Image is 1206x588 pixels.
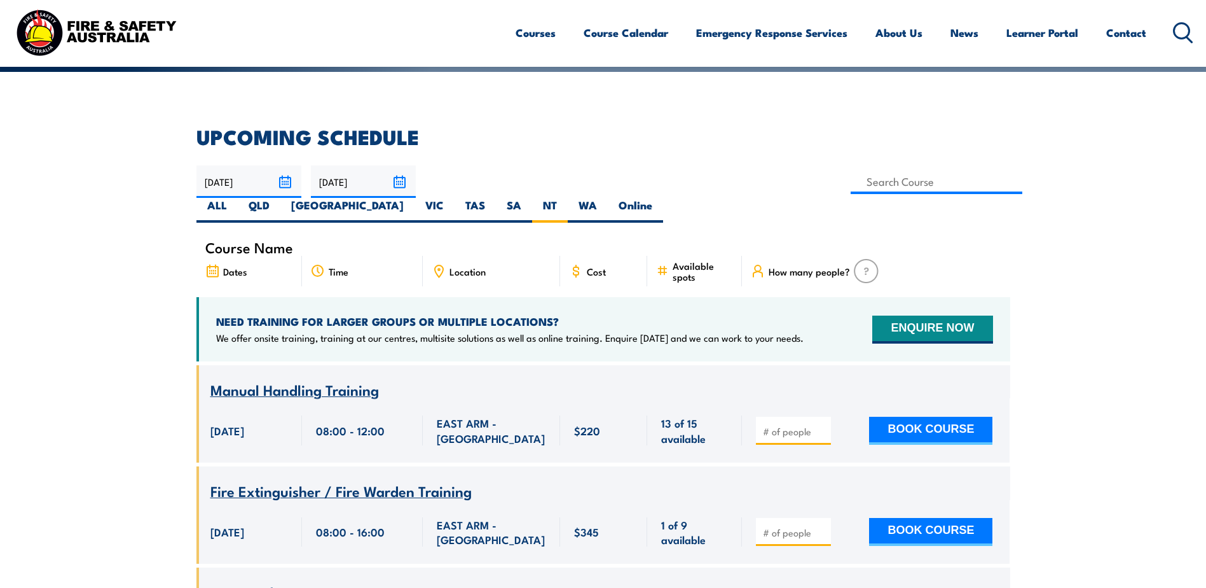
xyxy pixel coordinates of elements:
input: # of people [763,526,826,539]
span: 1 of 9 available [661,517,728,547]
span: 08:00 - 12:00 [316,423,385,438]
label: ALL [196,198,238,223]
span: [DATE] [210,423,244,438]
label: [GEOGRAPHIC_DATA] [280,198,415,223]
span: How many people? [769,266,850,277]
label: NT [532,198,568,223]
a: News [950,16,978,50]
span: $345 [574,524,599,539]
input: Search Course [851,169,1023,194]
label: WA [568,198,608,223]
span: Course Name [205,242,293,253]
button: BOOK COURSE [869,417,992,445]
span: Time [329,266,348,277]
button: BOOK COURSE [869,518,992,546]
input: # of people [763,425,826,438]
h4: NEED TRAINING FOR LARGER GROUPS OR MULTIPLE LOCATIONS? [216,314,804,328]
a: Emergency Response Services [696,16,847,50]
p: We offer onsite training, training at our centres, multisite solutions as well as online training... [216,332,804,344]
span: Fire Extinguisher / Fire Warden Training [210,480,472,501]
a: About Us [875,16,922,50]
input: To date [311,165,416,198]
span: $220 [574,423,600,438]
label: TAS [455,198,496,223]
a: Contact [1106,16,1146,50]
span: [DATE] [210,524,244,539]
label: VIC [415,198,455,223]
label: Online [608,198,663,223]
a: Fire Extinguisher / Fire Warden Training [210,484,472,500]
input: From date [196,165,301,198]
span: EAST ARM - [GEOGRAPHIC_DATA] [437,517,546,547]
span: Cost [587,266,606,277]
a: Course Calendar [584,16,668,50]
span: Dates [223,266,247,277]
span: Manual Handling Training [210,379,379,400]
span: 13 of 15 available [661,416,728,445]
a: Learner Portal [1006,16,1078,50]
span: Available spots [673,260,733,282]
label: QLD [238,198,280,223]
label: SA [496,198,532,223]
a: Courses [516,16,556,50]
button: ENQUIRE NOW [872,316,992,344]
span: 08:00 - 16:00 [316,524,385,539]
a: Manual Handling Training [210,382,379,398]
span: EAST ARM - [GEOGRAPHIC_DATA] [437,416,546,445]
h2: UPCOMING SCHEDULE [196,127,1010,145]
span: Location [449,266,486,277]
